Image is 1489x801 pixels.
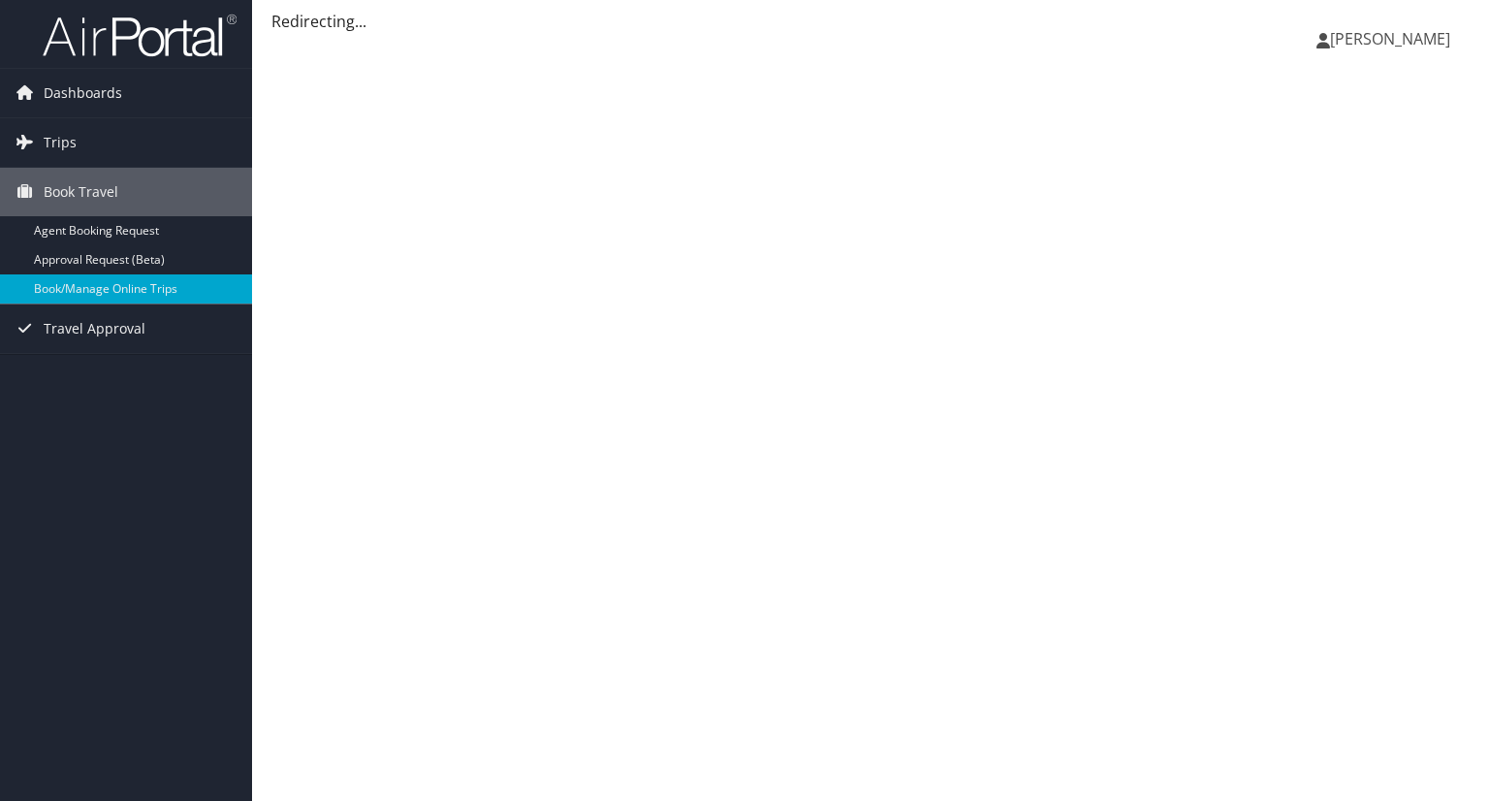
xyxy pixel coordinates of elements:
span: Dashboards [44,69,122,117]
div: Redirecting... [271,10,1470,33]
span: Trips [44,118,77,167]
a: [PERSON_NAME] [1316,10,1470,68]
span: Book Travel [44,168,118,216]
span: [PERSON_NAME] [1330,28,1450,49]
img: airportal-logo.png [43,13,237,58]
span: Travel Approval [44,304,145,353]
